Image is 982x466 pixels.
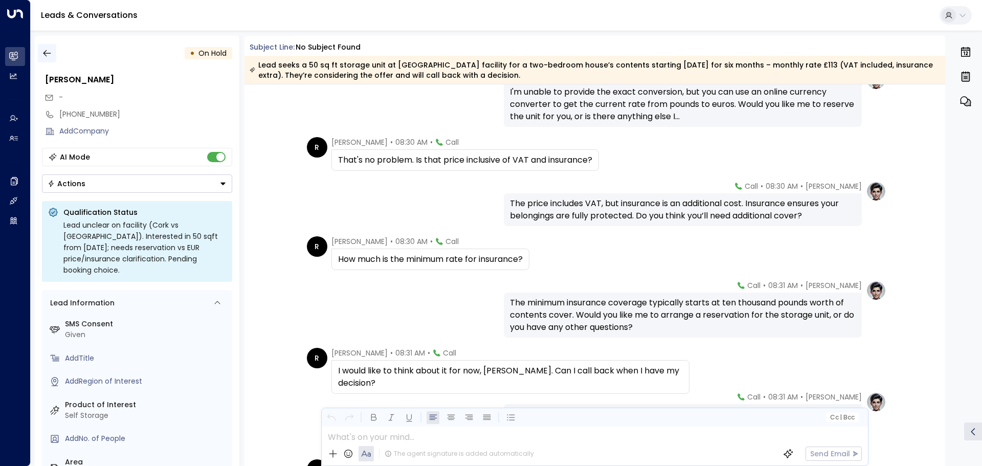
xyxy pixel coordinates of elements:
[65,400,228,410] label: Product of Interest
[59,109,232,120] div: [PHONE_NUMBER]
[65,353,228,364] div: AddTitle
[385,449,534,458] div: The agent signature is added automatically
[338,154,592,166] div: That's no problem. Is that price inclusive of VAT and insurance?
[430,137,433,147] span: •
[768,392,798,402] span: 08:31 AM
[763,392,766,402] span: •
[768,280,798,291] span: 08:31 AM
[296,42,361,53] div: No subject found
[830,414,854,421] span: Cc Bcc
[338,365,683,389] div: I would like to think about it for now, [PERSON_NAME]. Can I call back when I have my decision?
[48,179,85,188] div: Actions
[745,181,758,191] span: Call
[331,137,388,147] span: [PERSON_NAME]
[65,433,228,444] div: AddNo. of People
[65,410,228,421] div: Self Storage
[510,297,856,334] div: The minimum insurance coverage typically starts at ten thousand pounds worth of contents cover. W...
[763,280,766,291] span: •
[307,137,327,158] div: R
[395,137,428,147] span: 08:30 AM
[59,126,232,137] div: AddCompany
[65,376,228,387] div: AddRegion of Interest
[430,236,433,247] span: •
[47,298,115,308] div: Lead Information
[42,174,232,193] button: Actions
[65,329,228,340] div: Given
[395,348,425,358] span: 08:31 AM
[747,392,761,402] span: Call
[198,48,227,58] span: On Hold
[250,42,295,52] span: Subject Line:
[510,86,856,123] div: I'm unable to provide the exact conversion, but you can use an online currency converter to get t...
[806,392,862,402] span: [PERSON_NAME]
[325,411,338,424] button: Undo
[390,348,393,358] span: •
[866,181,886,202] img: profile-logo.png
[445,236,459,247] span: Call
[390,236,393,247] span: •
[45,74,232,86] div: [PERSON_NAME]
[338,253,523,265] div: How much is the minimum rate for insurance?
[766,181,798,191] span: 08:30 AM
[331,236,388,247] span: [PERSON_NAME]
[190,44,195,62] div: •
[63,207,226,217] p: Qualification Status
[800,280,803,291] span: •
[510,197,856,222] div: The price includes VAT, but insurance is an additional cost. Insurance ensures your belongings ar...
[307,236,327,257] div: R
[331,348,388,358] span: [PERSON_NAME]
[443,348,456,358] span: Call
[307,348,327,368] div: R
[63,219,226,276] div: Lead unclear on facility (Cork vs [GEOGRAPHIC_DATA]). Interested in 50 sqft from [DATE]; needs re...
[747,280,761,291] span: Call
[761,181,763,191] span: •
[390,137,393,147] span: •
[840,414,842,421] span: |
[42,174,232,193] div: Button group with a nested menu
[806,181,862,191] span: [PERSON_NAME]
[806,280,862,291] span: [PERSON_NAME]
[59,92,63,102] span: -
[445,137,459,147] span: Call
[800,392,803,402] span: •
[428,348,430,358] span: •
[60,152,90,162] div: AI Mode
[343,411,355,424] button: Redo
[866,280,886,301] img: profile-logo.png
[41,9,138,21] a: Leads & Conversations
[65,319,228,329] label: SMS Consent
[250,60,940,80] div: Lead seeks a 50 sq ft storage unit at [GEOGRAPHIC_DATA] facility for a two-bedroom house’s conten...
[825,413,858,423] button: Cc|Bcc
[800,181,803,191] span: •
[866,392,886,412] img: profile-logo.png
[395,236,428,247] span: 08:30 AM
